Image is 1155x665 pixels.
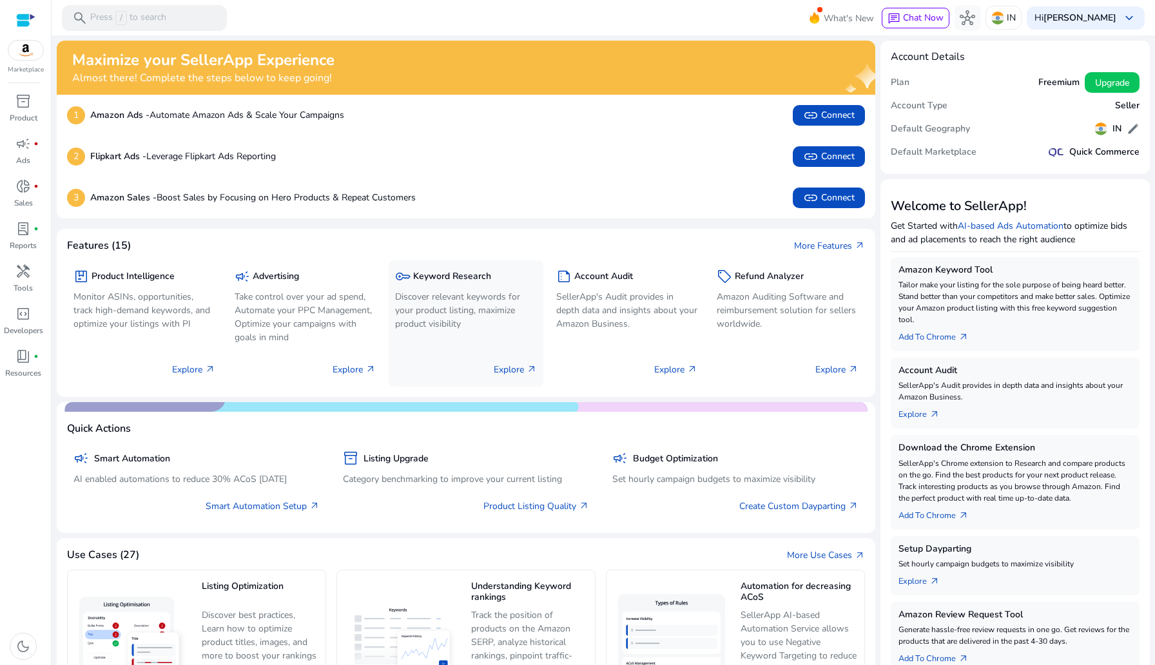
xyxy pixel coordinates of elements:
[34,141,39,146] span: fiber_manual_record
[824,7,874,30] span: What's New
[172,363,215,376] p: Explore
[929,576,940,586] span: arrow_outward
[898,380,1132,403] p: SellerApp's Audit provides in depth data and insights about your Amazon Business.
[1094,122,1107,135] img: in.svg
[855,550,865,561] span: arrow_outward
[235,290,376,344] p: Take control over your ad spend, Automate your PPC Management, Optimize your campaigns with goals...
[395,269,411,284] span: key
[94,454,170,465] h5: Smart Automation
[898,265,1132,276] h5: Amazon Keyword Tool
[90,150,146,162] b: Flipkart Ads -
[15,639,31,654] span: dark_mode
[67,189,85,207] p: 3
[1034,14,1116,23] p: Hi
[898,610,1132,621] h5: Amazon Review Request Tool
[633,454,718,465] h5: Budget Optimization
[1043,12,1116,24] b: [PERSON_NAME]
[8,41,43,60] img: amazon.svg
[898,504,979,522] a: Add To Chrome
[958,653,969,664] span: arrow_outward
[574,271,633,282] h5: Account Audit
[72,72,335,84] h4: Almost there! Complete the steps below to keep going!
[898,647,979,665] a: Add To Chrome
[395,290,537,331] p: Discover relevant keywords for your product listing, maximize product visibility
[8,65,44,75] p: Marketplace
[14,282,33,294] p: Tools
[15,178,31,194] span: donut_small
[73,450,89,466] span: campaign
[343,472,589,486] p: Category benchmarking to improve your current listing
[929,409,940,419] span: arrow_outward
[898,443,1132,454] h5: Download the Chrome Extension
[803,190,855,206] span: Connect
[735,271,804,282] h5: Refund Analyzer
[10,112,37,124] p: Product
[793,105,865,126] button: linkConnect
[15,136,31,151] span: campaign
[16,155,30,166] p: Ads
[1115,101,1140,111] h5: Seller
[891,51,965,63] h4: Account Details
[202,608,319,663] p: Discover best practices, Learn how to optimize product titles, images, and more to boost your ran...
[14,197,33,209] p: Sales
[72,51,335,70] h2: Maximize your SellerApp Experience
[471,581,588,604] h5: Understanding Keyword rankings
[527,364,537,374] span: arrow_outward
[612,472,859,486] p: Set hourly campaign budgets to maximize visibility
[891,124,970,135] h5: Default Geography
[90,149,276,163] p: Leverage Flipkart Ads Reporting
[958,510,969,521] span: arrow_outward
[67,423,131,435] h4: Quick Actions
[1069,147,1140,158] h5: Quick Commerce
[882,8,949,28] button: chatChat Now
[803,108,819,123] span: link
[15,264,31,279] span: handyman
[72,10,88,26] span: search
[803,149,819,164] span: link
[494,363,537,376] p: Explore
[891,77,909,88] h5: Plan
[556,290,698,331] p: SellerApp's Audit provides in depth data and insights about your Amazon Business.
[955,5,980,31] button: hub
[1112,124,1121,135] h5: IN
[891,219,1140,246] p: Get Started with to optimize bids and ad placements to reach the right audience
[898,558,1132,570] p: Set hourly campaign budgets to maximize visibility
[898,403,950,421] a: Explorearrow_outward
[848,501,859,511] span: arrow_outward
[67,106,85,124] p: 1
[73,269,89,284] span: package
[73,290,215,331] p: Monitor ASINs, opportunities, track high-demand keywords, and optimize your listings with PI
[15,221,31,236] span: lab_profile
[1085,72,1140,93] button: Upgrade
[855,240,865,251] span: arrow_outward
[67,549,139,561] h4: Use Cases (27)
[898,624,1132,647] p: Generate hassle-free review requests in one go. Get reviews for the products that are delivered i...
[1127,122,1140,135] span: edit
[1007,6,1016,29] p: IN
[90,191,157,204] b: Amazon Sales -
[556,269,572,284] span: summarize
[15,93,31,109] span: inventory_2
[92,271,175,282] h5: Product Intelligence
[888,12,900,25] span: chat
[848,364,859,374] span: arrow_outward
[365,364,376,374] span: arrow_outward
[343,450,358,466] span: inventory_2
[483,499,589,513] a: Product Listing Quality
[205,364,215,374] span: arrow_outward
[1121,10,1137,26] span: keyboard_arrow_down
[741,581,858,604] h5: Automation for decreasing ACoS
[34,226,39,231] span: fiber_manual_record
[1049,148,1064,157] img: QC-logo.svg
[333,363,376,376] p: Explore
[413,271,491,282] h5: Keyword Research
[654,363,697,376] p: Explore
[115,11,127,25] span: /
[891,101,947,111] h5: Account Type
[787,548,865,562] a: More Use Casesarrow_outward
[253,271,299,282] h5: Advertising
[1095,76,1129,90] span: Upgrade
[958,220,1063,232] a: AI-based Ads Automation
[15,306,31,322] span: code_blocks
[898,365,1132,376] h5: Account Audit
